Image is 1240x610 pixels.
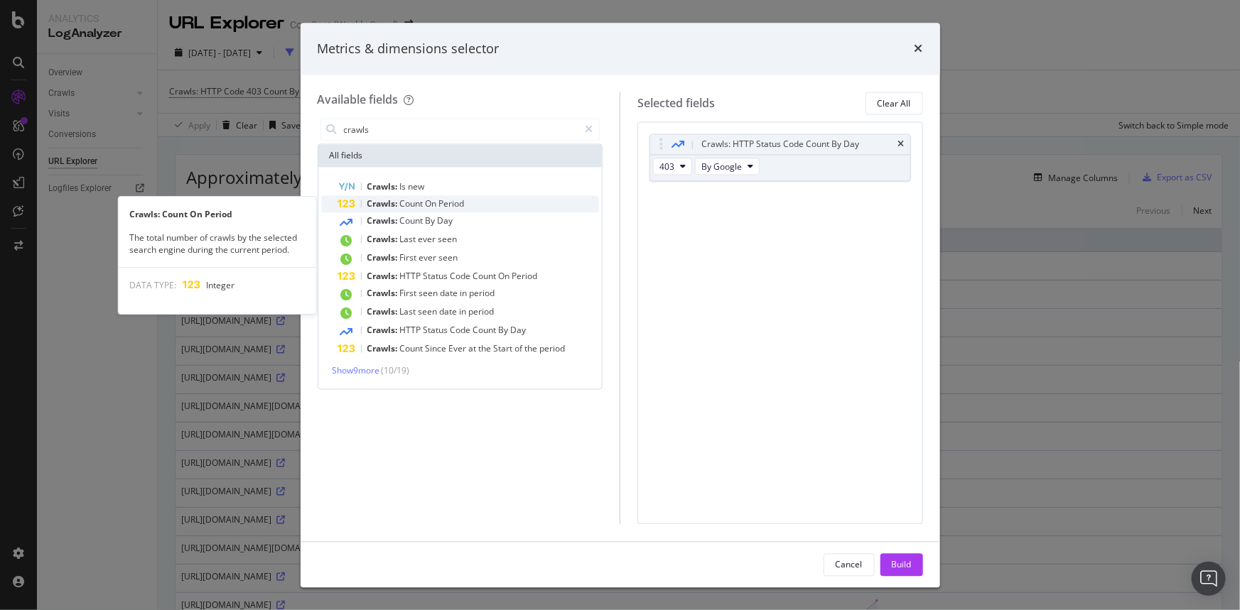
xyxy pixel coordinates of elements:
[878,97,911,109] div: Clear All
[400,288,419,300] span: First
[424,271,451,283] span: Status
[400,234,419,246] span: Last
[892,558,912,570] div: Build
[400,271,424,283] span: HTTP
[367,271,400,283] span: Crawls:
[419,252,439,264] span: ever
[499,271,512,283] span: On
[649,134,911,182] div: Crawls: HTTP Status Code Count By Daytimes403By Google
[695,158,760,175] button: By Google
[515,343,525,355] span: of
[479,343,494,355] span: the
[525,343,540,355] span: the
[866,92,923,115] button: Clear All
[449,343,469,355] span: Ever
[540,343,566,355] span: period
[460,288,470,300] span: in
[438,215,453,227] span: Day
[424,325,451,337] span: Status
[469,343,479,355] span: at
[836,558,863,570] div: Cancel
[880,553,923,576] button: Build
[701,138,859,152] div: Crawls: HTTP Status Code Count By Day
[367,252,400,264] span: Crawls:
[367,181,400,193] span: Crawls:
[494,343,515,355] span: Start
[439,252,458,264] span: seen
[637,95,715,111] div: Selected fields
[409,181,425,193] span: new
[473,325,499,337] span: Count
[318,145,603,168] div: All fields
[469,306,495,318] span: period
[441,288,460,300] span: date
[367,325,400,337] span: Crawls:
[440,306,460,318] span: date
[659,160,674,173] span: 403
[343,119,579,141] input: Search by field name
[118,208,316,220] div: Crawls: Count On Period
[382,365,410,377] span: ( 10 / 19 )
[400,215,426,227] span: Count
[701,160,742,173] span: By Google
[470,288,495,300] span: period
[318,40,500,58] div: Metrics & dimensions selector
[499,325,511,337] span: By
[439,198,465,210] span: Period
[400,181,409,193] span: Is
[824,553,875,576] button: Cancel
[653,158,692,175] button: 403
[426,198,439,210] span: On
[1192,562,1226,596] div: Open Intercom Messenger
[898,141,905,149] div: times
[367,288,400,300] span: Crawls:
[400,343,426,355] span: Count
[400,306,419,318] span: Last
[400,325,424,337] span: HTTP
[460,306,469,318] span: in
[512,271,538,283] span: Period
[400,252,419,264] span: First
[301,23,940,587] div: modal
[419,234,438,246] span: ever
[451,325,473,337] span: Code
[426,215,438,227] span: By
[367,215,400,227] span: Crawls:
[400,198,426,210] span: Count
[915,40,923,58] div: times
[367,306,400,318] span: Crawls:
[333,365,380,377] span: Show 9 more
[511,325,527,337] span: Day
[451,271,473,283] span: Code
[118,232,316,256] div: The total number of crawls by the selected search engine during the current period.
[473,271,499,283] span: Count
[367,234,400,246] span: Crawls:
[438,234,458,246] span: seen
[367,343,400,355] span: Crawls:
[419,306,440,318] span: seen
[367,198,400,210] span: Crawls:
[318,92,399,108] div: Available fields
[419,288,441,300] span: seen
[426,343,449,355] span: Since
